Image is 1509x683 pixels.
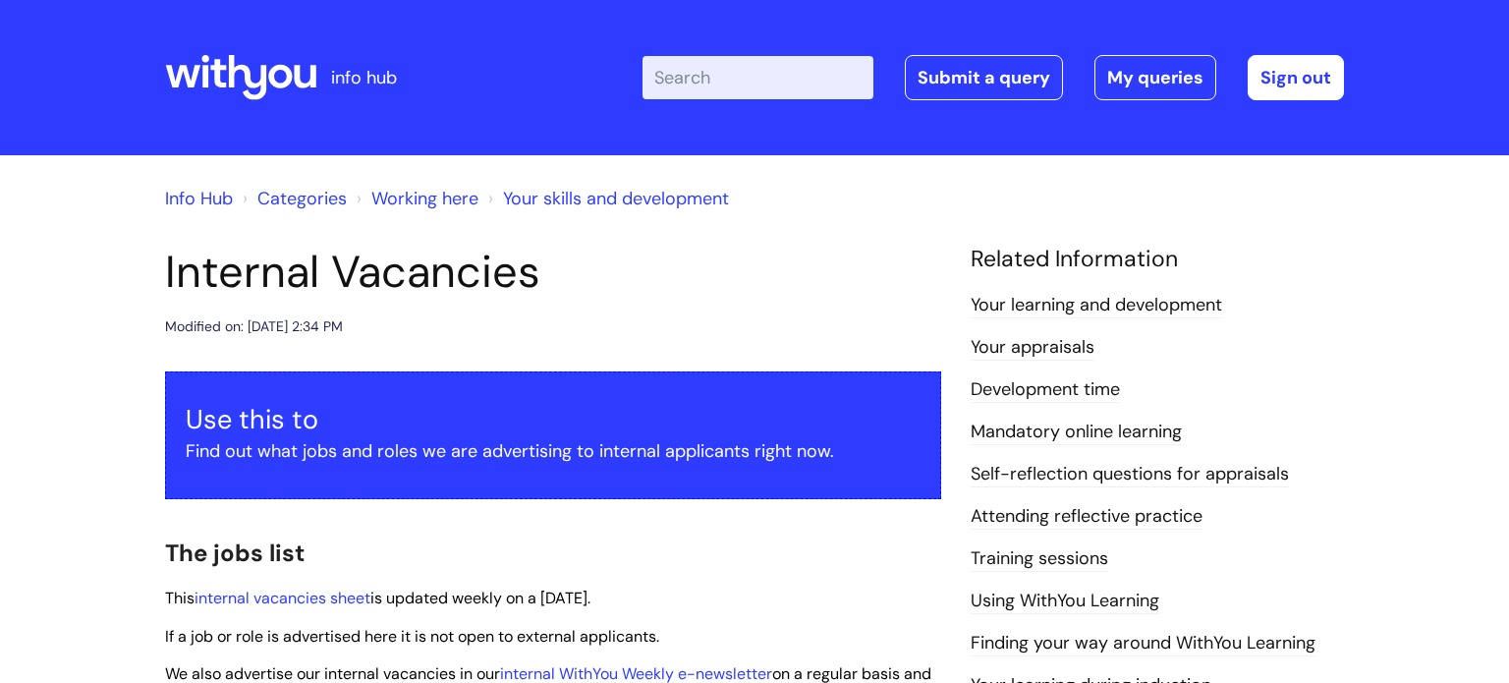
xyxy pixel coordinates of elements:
[503,187,729,210] a: Your skills and development
[971,246,1344,273] h4: Related Information
[165,314,343,339] div: Modified on: [DATE] 2:34 PM
[165,538,305,568] span: The jobs list
[352,183,478,214] li: Working here
[165,246,941,299] h1: Internal Vacancies
[195,588,370,608] a: internal vacancies sheet
[186,404,921,435] h3: Use this to
[238,183,347,214] li: Solution home
[971,589,1159,614] a: Using WithYou Learning
[165,588,590,608] span: This is updated weekly on a [DATE].
[1094,55,1216,100] a: My queries
[905,55,1063,100] a: Submit a query
[643,55,1344,100] div: | -
[971,546,1108,572] a: Training sessions
[331,62,397,93] p: info hub
[971,335,1094,361] a: Your appraisals
[971,377,1120,403] a: Development time
[483,183,729,214] li: Your skills and development
[971,293,1222,318] a: Your learning and development
[165,626,659,647] span: If a job or role is advertised here it is not open to external applicants.
[371,187,478,210] a: Working here
[186,435,921,467] p: Find out what jobs and roles we are advertising to internal applicants right now.
[971,462,1289,487] a: Self-reflection questions for appraisals
[165,187,233,210] a: Info Hub
[971,420,1182,445] a: Mandatory online learning
[257,187,347,210] a: Categories
[1248,55,1344,100] a: Sign out
[971,504,1202,530] a: Attending reflective practice
[643,56,873,99] input: Search
[971,631,1315,656] a: Finding your way around WithYou Learning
